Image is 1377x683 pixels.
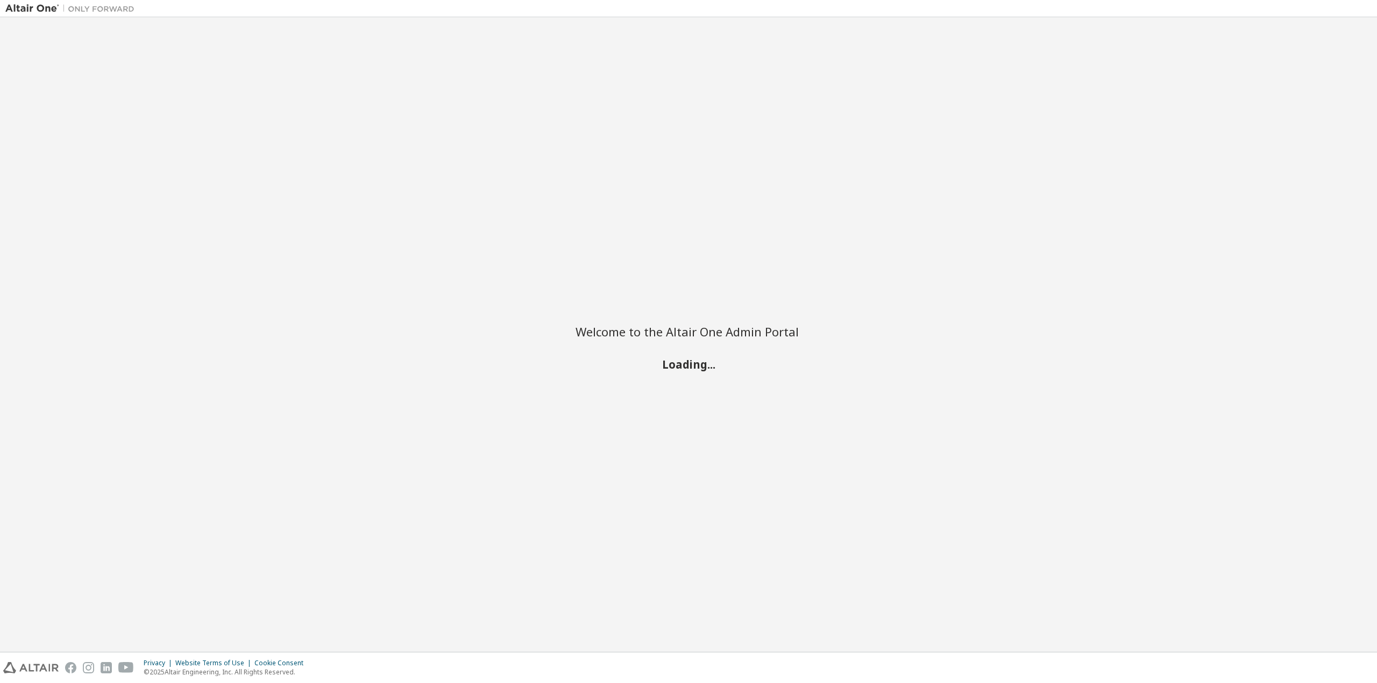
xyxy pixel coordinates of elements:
[144,667,310,677] p: © 2025 Altair Engineering, Inc. All Rights Reserved.
[254,659,310,667] div: Cookie Consent
[175,659,254,667] div: Website Terms of Use
[83,662,94,673] img: instagram.svg
[118,662,134,673] img: youtube.svg
[101,662,112,673] img: linkedin.svg
[5,3,140,14] img: Altair One
[576,357,801,371] h2: Loading...
[3,662,59,673] img: altair_logo.svg
[576,324,801,339] h2: Welcome to the Altair One Admin Portal
[144,659,175,667] div: Privacy
[65,662,76,673] img: facebook.svg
